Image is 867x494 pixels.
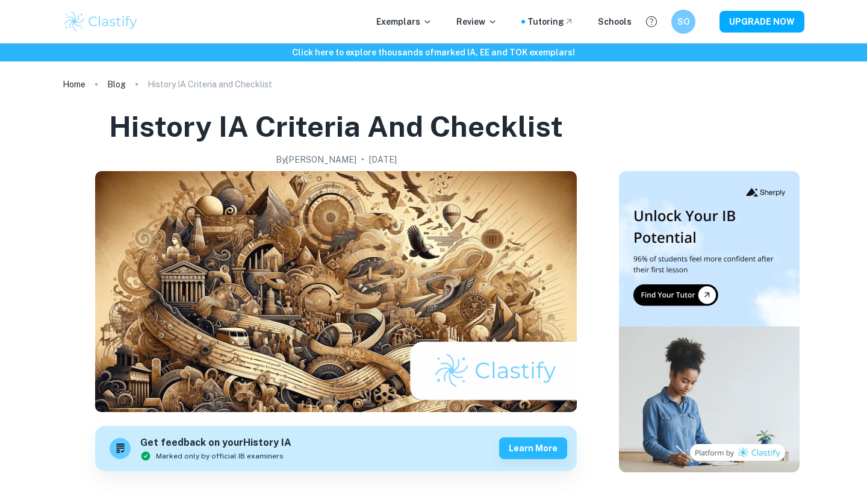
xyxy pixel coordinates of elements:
[361,153,364,166] p: •
[63,10,139,34] img: Clastify logo
[671,10,695,34] button: SO
[2,46,865,59] h6: Click here to explore thousands of marked IA, EE and TOK exemplars !
[107,76,126,93] a: Blog
[527,15,574,28] a: Tutoring
[641,11,662,32] button: Help and Feedback
[456,15,497,28] p: Review
[148,78,272,91] p: History IA Criteria and Checklist
[95,426,577,471] a: Get feedback on yourHistory IAMarked only by official IB examinersLearn more
[276,153,356,166] h2: By [PERSON_NAME]
[156,451,284,461] span: Marked only by official IB examiners
[109,107,563,146] h1: History IA Criteria and Checklist
[598,15,632,28] a: Schools
[499,437,567,459] button: Learn more
[376,15,432,28] p: Exemplars
[677,15,691,28] h6: SO
[719,11,804,33] button: UPGRADE NOW
[619,171,800,472] img: Thumbnail
[369,153,397,166] h2: [DATE]
[95,171,577,412] img: History IA Criteria and Checklist cover image
[140,436,291,451] h6: Get feedback on your History IA
[63,76,85,93] a: Home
